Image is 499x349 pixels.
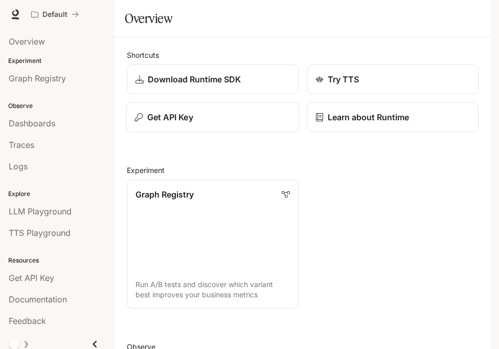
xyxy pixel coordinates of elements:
[127,64,299,94] a: Download Runtime SDK
[328,111,409,123] p: Learn about Runtime
[127,180,299,309] a: Graph RegistryRun A/B tests and discover which variant best improves your business metrics
[147,111,193,123] p: Get API Key
[135,188,194,201] p: Graph Registry
[42,10,67,19] p: Default
[135,279,290,300] p: Run A/B tests and discover which variant best improves your business metrics
[126,102,299,133] button: Get API Key
[125,8,172,29] h1: Overview
[127,165,479,176] h2: Experiment
[127,50,479,60] h2: Shortcuts
[328,73,359,85] p: Try TTS
[307,102,479,132] a: Learn about Runtime
[307,64,479,94] a: Try TTS
[27,4,83,25] button: All workspaces
[148,73,241,85] p: Download Runtime SDK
